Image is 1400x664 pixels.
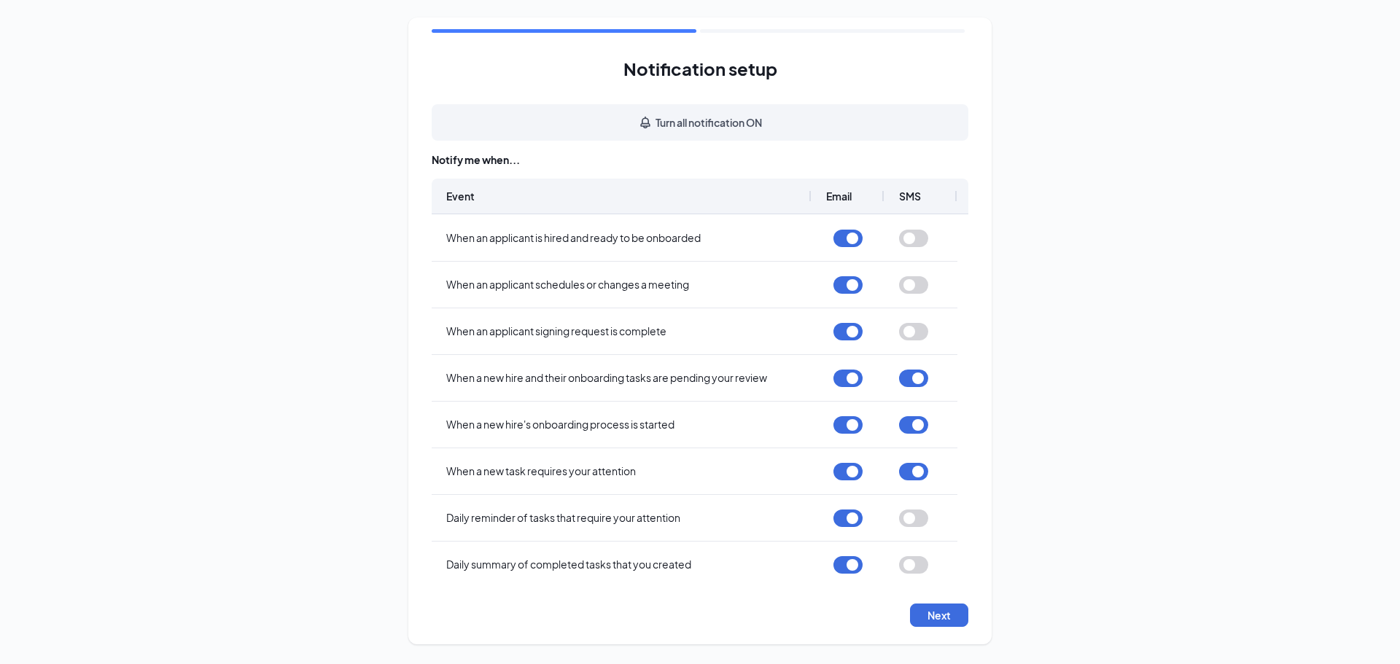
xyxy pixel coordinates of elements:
span: Event [446,190,475,203]
h1: Notification setup [623,56,777,81]
span: When an applicant schedules or changes a meeting [446,278,689,291]
span: When an applicant signing request is complete [446,324,666,337]
span: When a new hire and their onboarding tasks are pending your review [446,371,767,384]
svg: Bell [638,115,653,130]
span: When an applicant is hired and ready to be onboarded [446,231,701,244]
span: Email [826,190,852,203]
span: SMS [899,190,921,203]
span: When a new task requires your attention [446,464,636,477]
div: Notify me when... [432,152,968,167]
span: Daily summary of completed tasks that you created [446,558,691,571]
span: When a new hire's onboarding process is started [446,418,674,431]
span: Daily reminder of tasks that require your attention [446,511,680,524]
button: Turn all notification ONBell [432,104,968,141]
button: Next [910,604,968,627]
